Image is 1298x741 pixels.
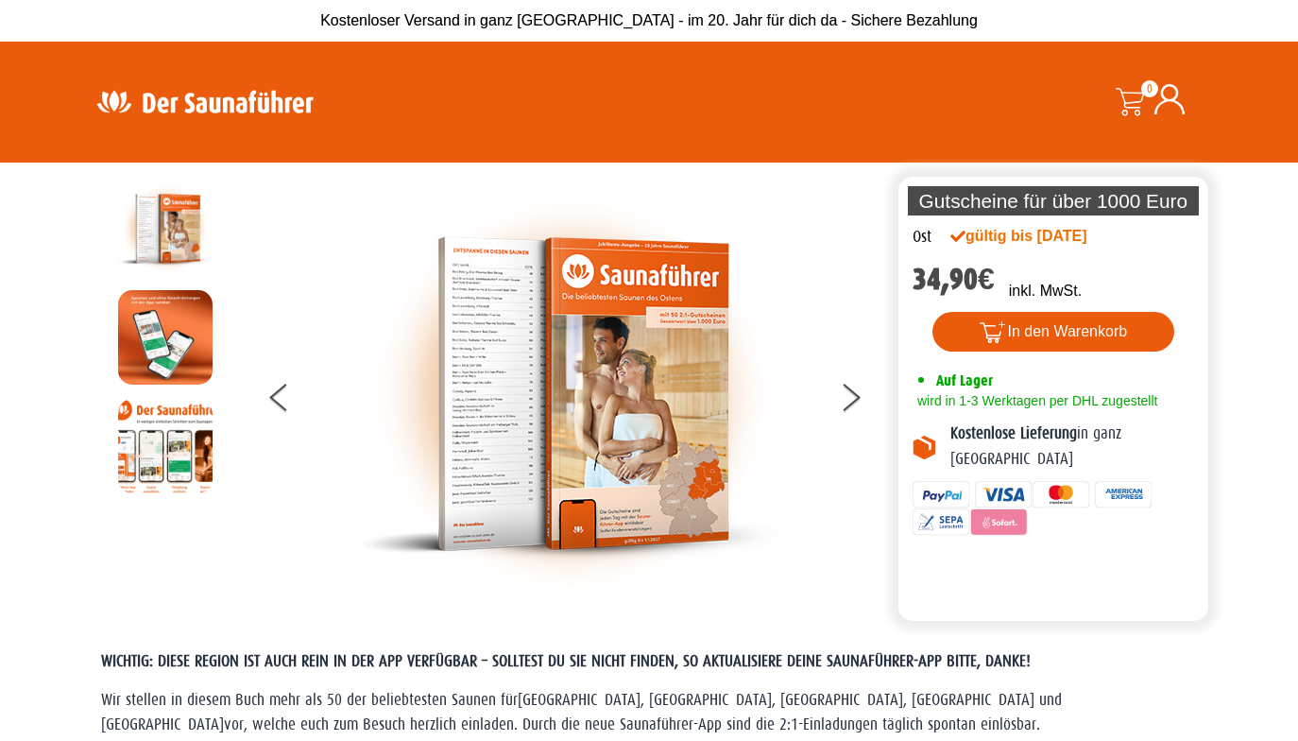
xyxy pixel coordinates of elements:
[908,186,1199,215] p: Gutscheine für über 1000 Euro
[950,424,1077,442] b: Kostenlose Lieferung
[224,715,1040,733] span: vor, welche euch zum Besuch herzlich einladen. Durch die neue Saunaführer-App sind die 2:1-Einlad...
[359,181,784,607] img: der-saunafuehrer-2025-ost
[1009,280,1082,302] p: inkl. MwSt.
[913,225,931,250] div: Ost
[101,652,1031,670] span: WICHTIG: DIESE REGION IST AUCH REIN IN DER APP VERFÜGBAR – SOLLTEST DU SIE NICHT FINDEN, SO AKTUA...
[950,225,1128,248] div: gültig bis [DATE]
[118,290,213,385] img: MOCKUP-iPhone_regional
[932,312,1175,352] button: In den Warenkorb
[118,399,213,493] img: Anleitung7tn
[320,12,978,28] span: Kostenloser Versand in ganz [GEOGRAPHIC_DATA] - im 20. Jahr für dich da - Sichere Bezahlung
[978,262,995,297] span: €
[1141,80,1158,97] span: 0
[936,371,993,389] span: Auf Lager
[913,393,1157,408] span: wird in 1-3 Werktagen per DHL zugestellt
[101,691,1062,733] span: [GEOGRAPHIC_DATA], [GEOGRAPHIC_DATA], [GEOGRAPHIC_DATA], [GEOGRAPHIC_DATA] und [GEOGRAPHIC_DATA]
[101,691,518,709] span: Wir stellen in diesem Buch mehr als 50 der beliebtesten Saunen für
[913,262,995,297] bdi: 34,90
[118,181,213,276] img: der-saunafuehrer-2025-ost
[950,422,1194,472] p: in ganz [GEOGRAPHIC_DATA]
